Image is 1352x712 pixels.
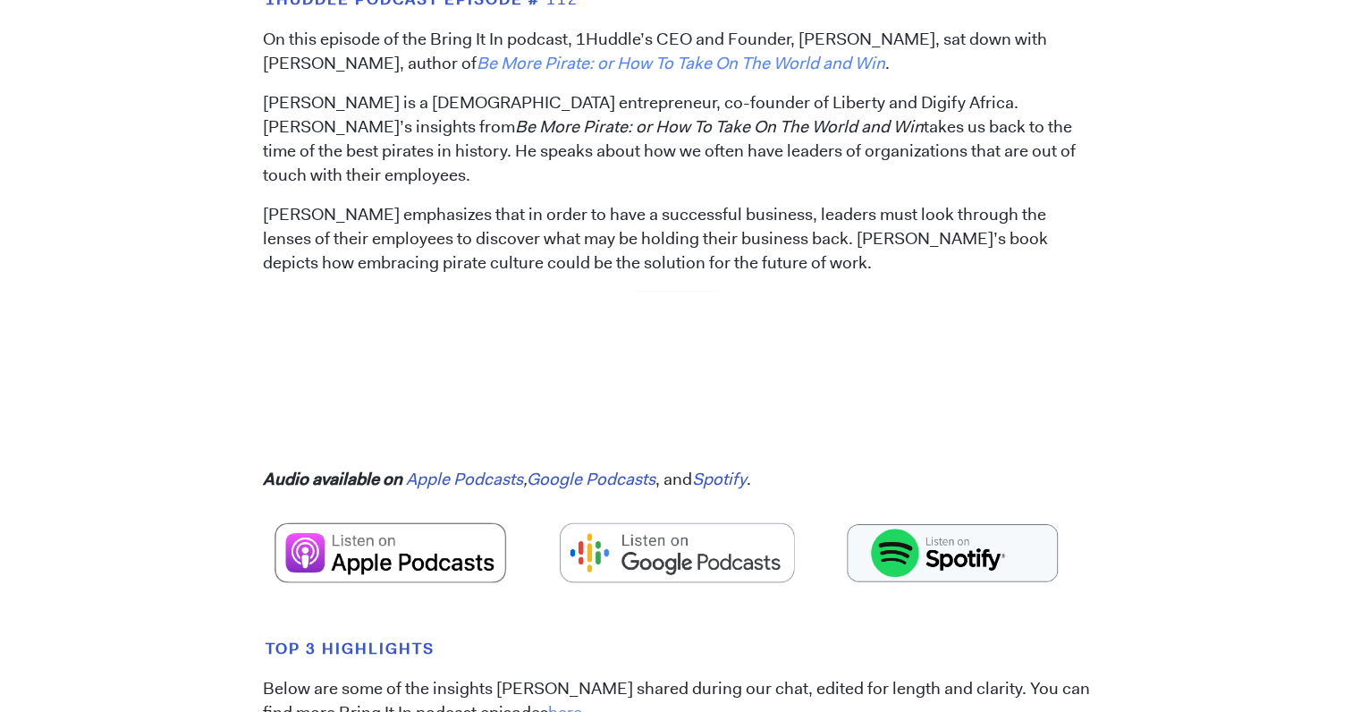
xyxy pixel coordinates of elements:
[263,28,1090,76] p: On this episode of the Bring It In podcast, 1Huddle’s CEO and Founder, [PERSON_NAME], sat down wi...
[263,468,402,490] em: Audio available on
[515,115,924,138] em: Be More Pirate: or How To Take On The World and Win
[406,468,523,490] a: Apple Podcasts
[527,468,655,490] a: Google Podcasts
[523,468,655,490] em: ,
[263,636,438,662] mark: TOP 3 HIGHLIGHTS
[263,203,1090,275] p: [PERSON_NAME] emphasizes that in order to have a successful business, leaders must look through t...
[263,468,1090,492] p: , and .
[477,52,885,74] a: Be More Pirate: or How To Take On The World and Win
[692,468,747,490] a: Spotify
[263,91,1090,188] p: [PERSON_NAME] is a [DEMOGRAPHIC_DATA] entrepreneur, co-founder of Liberty and Digify Africa. [PER...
